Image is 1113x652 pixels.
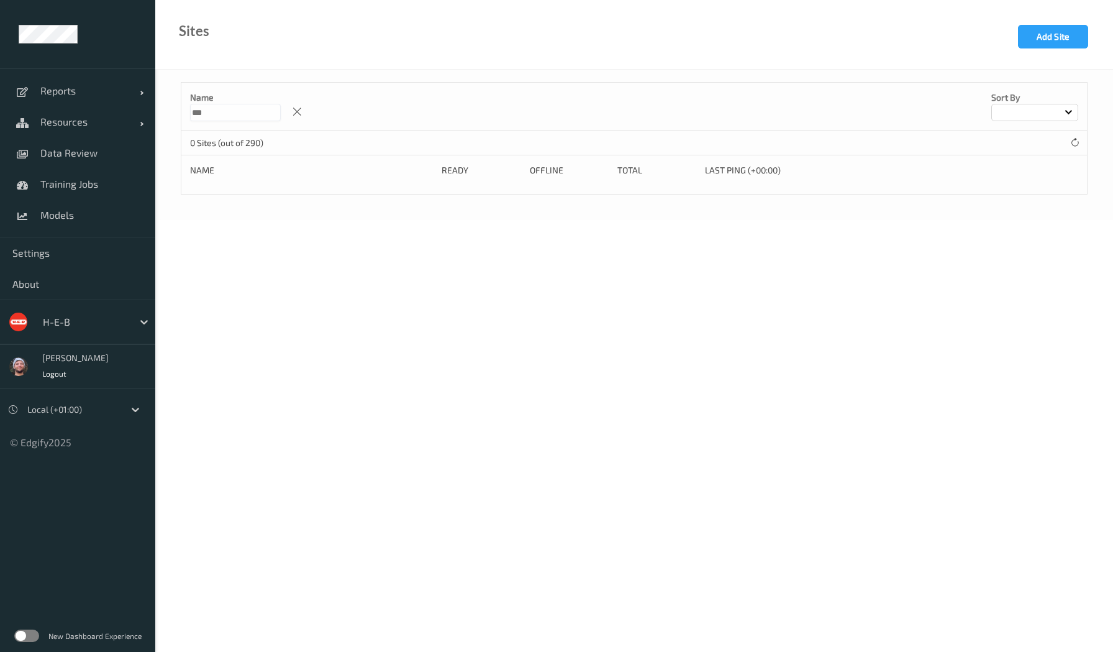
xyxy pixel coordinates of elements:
div: Name [190,164,433,177]
p: 0 Sites (out of 290) [190,137,283,149]
div: Last Ping (+00:00) [705,164,948,177]
button: Add Site [1018,25,1088,48]
div: Offline [530,164,609,177]
div: Total [617,164,696,177]
div: Sites [179,25,209,37]
p: Sort by [991,91,1078,104]
div: Ready [442,164,520,177]
p: Name [190,91,281,104]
